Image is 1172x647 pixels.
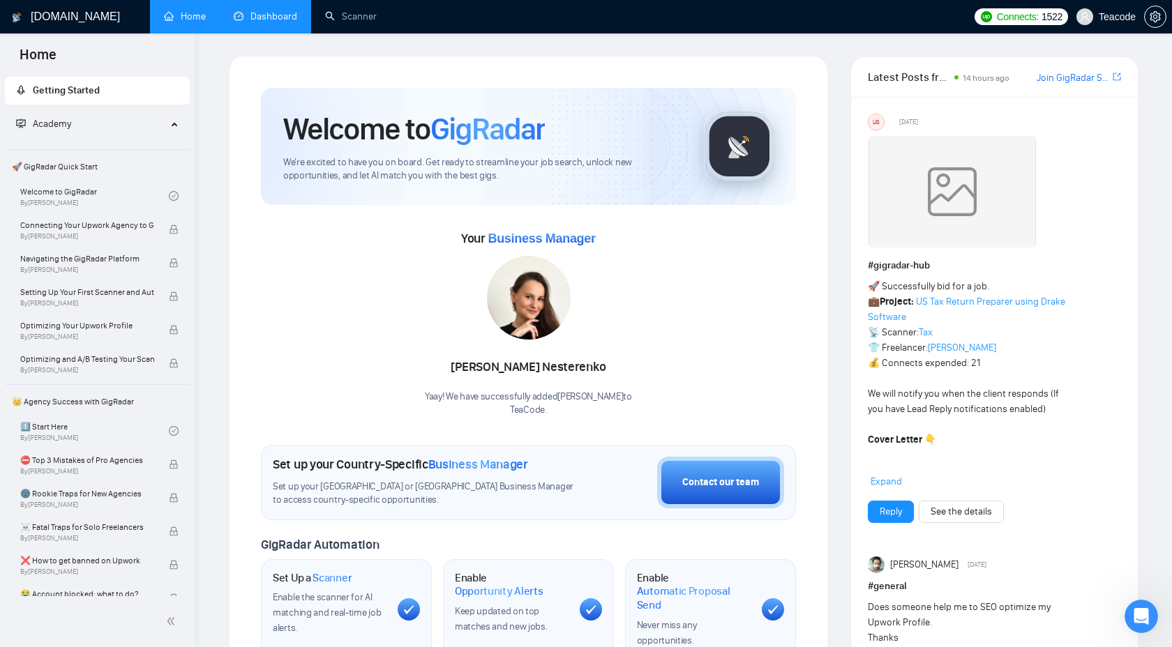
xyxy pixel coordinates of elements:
[20,520,154,534] span: ☠️ Fatal Traps for Solo Freelancers
[868,434,936,446] strong: Cover Letter 👇
[283,110,545,148] h1: Welcome to
[20,568,154,576] span: By [PERSON_NAME]
[16,85,26,95] span: rocket
[169,493,179,503] span: lock
[169,291,179,301] span: lock
[6,153,188,181] span: 🚀 GigRadar Quick Start
[425,356,632,379] div: [PERSON_NAME] Nesterenko
[981,11,992,22] img: upwork-logo.png
[20,467,154,475] span: By [PERSON_NAME]
[868,579,1121,594] h1: # general
[166,614,180,628] span: double-left
[16,118,71,130] span: Academy
[20,285,154,299] span: Setting Up Your First Scanner and Auto-Bidder
[273,480,580,507] span: Set up your [GEOGRAPHIC_DATA] or [GEOGRAPHIC_DATA] Business Manager to access country-specific op...
[868,68,950,86] span: Latest Posts from the GigRadar Community
[169,224,179,234] span: lock
[164,10,206,22] a: homeHome
[20,218,154,232] span: Connecting Your Upwork Agency to GigRadar
[20,366,154,374] span: By [PERSON_NAME]
[871,475,902,487] span: Expand
[16,119,26,128] span: fund-projection-screen
[637,619,697,646] span: Never miss any opportunities.
[169,258,179,268] span: lock
[33,84,100,96] span: Getting Started
[169,459,179,469] span: lock
[12,6,22,29] img: logo
[261,537,379,552] span: GigRadar Automation
[997,9,1039,24] span: Connects:
[705,112,774,181] img: gigradar-logo.png
[455,584,543,598] span: Opportunity Alerts
[869,556,885,573] img: Shuban Ali
[169,358,179,368] span: lock
[880,504,902,519] a: Reply
[20,181,169,211] a: Welcome to GigRadarBy[PERSON_NAME]
[425,390,632,417] div: Yaay! We have successfully added [PERSON_NAME] to
[20,416,169,446] a: 1️⃣ Start HereBy[PERSON_NAME]
[8,45,68,74] span: Home
[169,325,179,335] span: lock
[20,587,154,601] span: 😭 Account blocked: what to do?
[20,232,154,241] span: By [PERSON_NAME]
[880,296,914,307] strong: Project:
[20,319,154,333] span: Optimizing Your Upwork Profile
[1113,71,1121,82] span: export
[20,266,154,274] span: By [PERSON_NAME]
[20,453,154,467] span: ⛔ Top 3 Mistakes of Pro Agencies
[20,487,154,501] span: 🌚 Rookie Traps for New Agencies
[325,10,377,22] a: searchScanner
[20,554,154,568] span: ❌ How to get banned on Upwork
[1145,11,1166,22] span: setting
[6,388,188,416] span: 👑 Agency Success with GigRadar
[169,593,179,603] span: lock
[868,258,1121,273] h1: # gigradar-hub
[890,557,959,572] span: [PERSON_NAME]
[968,558,986,571] span: [DATE]
[425,404,632,417] p: TeaCode .
[283,156,682,183] span: We're excited to have you on board. Get ready to streamline your job search, unlock new opportuni...
[313,571,352,585] span: Scanner
[20,501,154,509] span: By [PERSON_NAME]
[169,426,179,436] span: check-circle
[1042,9,1062,24] span: 1522
[273,591,381,634] span: Enable the scanner for AI matching and real-time job alerts.
[428,457,528,472] span: Business Manager
[273,457,528,472] h1: Set up your Country-Specific
[869,114,884,130] div: US
[20,352,154,366] span: Optimizing and A/B Testing Your Scanner for Better Results
[169,560,179,570] span: lock
[1125,600,1158,633] iframe: Intercom live chat
[1144,11,1166,22] a: setting
[488,231,595,245] span: Business Manager
[919,326,933,338] a: Tax
[919,501,1004,523] button: See the details
[1080,12,1090,22] span: user
[657,457,784,508] button: Contact our team
[637,571,751,612] h1: Enable
[461,231,596,246] span: Your
[899,116,918,128] span: [DATE]
[928,342,996,353] a: [PERSON_NAME]
[868,501,914,523] button: Reply
[169,191,179,201] span: check-circle
[20,333,154,341] span: By [PERSON_NAME]
[1113,70,1121,84] a: export
[5,77,190,105] li: Getting Started
[20,252,154,266] span: Navigating the GigRadar Platform
[273,571,352,585] h1: Set Up a
[963,73,1009,83] span: 14 hours ago
[931,504,992,519] a: See the details
[455,571,569,598] h1: Enable
[1037,70,1110,86] a: Join GigRadar Slack Community
[869,136,1036,248] img: weqQh+iSagEgQAAAABJRU5ErkJggg==
[33,118,71,130] span: Academy
[20,534,154,542] span: By [PERSON_NAME]
[430,110,545,148] span: GigRadar
[637,584,751,611] span: Automatic Proposal Send
[20,299,154,307] span: By [PERSON_NAME]
[234,10,297,22] a: dashboardDashboard
[868,296,1065,323] a: US Tax Return Preparer using Drake Software
[487,256,571,340] img: 1686860398317-65.jpg
[682,475,759,490] div: Contact our team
